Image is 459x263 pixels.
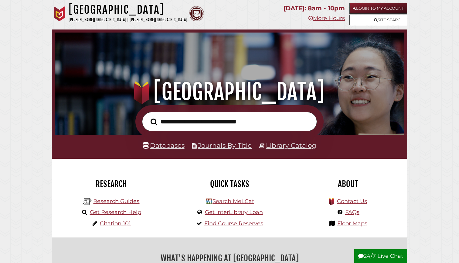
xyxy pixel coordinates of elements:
[284,3,345,14] p: [DATE]: 8am - 10pm
[337,198,367,205] a: Contact Us
[62,78,397,105] h1: [GEOGRAPHIC_DATA]
[198,141,252,149] a: Journals By Title
[93,198,139,205] a: Research Guides
[56,179,166,189] h2: Research
[151,118,157,125] i: Search
[69,3,187,16] h1: [GEOGRAPHIC_DATA]
[345,209,359,216] a: FAQs
[83,197,92,206] img: Hekman Library Logo
[100,220,131,227] a: Citation 101
[175,179,284,189] h2: Quick Tasks
[266,141,316,149] a: Library Catalog
[204,220,263,227] a: Find Course Reserves
[212,198,254,205] a: Search MeLCat
[148,117,160,127] button: Search
[90,209,141,216] a: Get Research Help
[143,141,185,149] a: Databases
[52,6,67,21] img: Calvin University
[337,220,367,227] a: Floor Maps
[349,15,407,25] a: Site Search
[189,6,204,21] img: Calvin Theological Seminary
[69,16,187,23] p: [PERSON_NAME][GEOGRAPHIC_DATA] | [PERSON_NAME][GEOGRAPHIC_DATA]
[349,3,407,14] a: Login to My Account
[205,209,263,216] a: Get InterLibrary Loan
[308,15,345,22] a: More Hours
[206,199,212,204] img: Hekman Library Logo
[293,179,403,189] h2: About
